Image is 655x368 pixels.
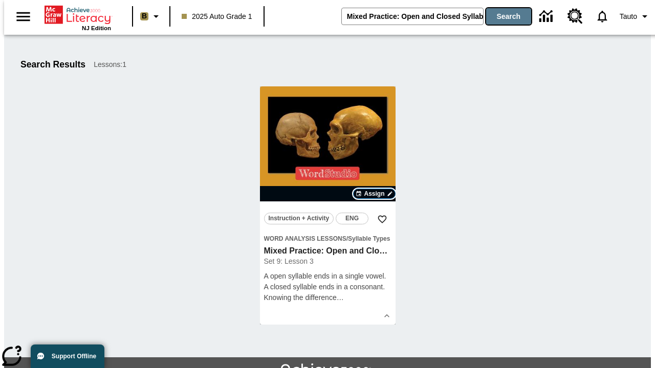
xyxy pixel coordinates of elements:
span: Tauto [620,11,637,22]
a: Home [45,5,111,25]
button: Add to Favorites [373,210,391,228]
div: lesson details [260,86,396,325]
span: / [346,235,348,242]
span: Word Analysis Lessons [264,235,346,242]
button: Show Details [379,308,395,324]
button: ENG [336,213,368,224]
h3: Mixed Practice: Open and Closed Syllables [264,246,391,257]
span: Assign [364,189,384,198]
input: search field [342,8,483,25]
span: Lessons : 1 [94,59,126,70]
span: Instruction + Activity [269,213,330,224]
span: 2025 Auto Grade 1 [182,11,252,22]
button: Open side menu [8,2,38,32]
a: Data Center [533,3,561,31]
div: A open syllable ends in a single vowel. A closed syllable ends in a consonant. Knowing the differenc [264,271,391,303]
span: e [333,293,337,302]
span: ENG [345,213,359,224]
span: Topic: Word Analysis Lessons/Syllable Types [264,233,391,244]
span: Support Offline [52,353,96,360]
a: Resource Center, Will open in new tab [561,3,589,30]
span: NJ Edition [82,25,111,31]
h1: Search Results [20,59,85,70]
button: Support Offline [31,344,104,368]
button: Search [486,8,531,25]
a: Notifications [589,3,616,30]
button: Assign Choose Dates [353,189,395,199]
span: B [142,10,147,22]
button: Boost Class color is light brown. Change class color [136,7,166,26]
button: Profile/Settings [616,7,655,26]
button: Instruction + Activity [264,213,334,224]
span: … [337,293,344,302]
span: Syllable Types [348,235,390,242]
div: Home [45,4,111,31]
